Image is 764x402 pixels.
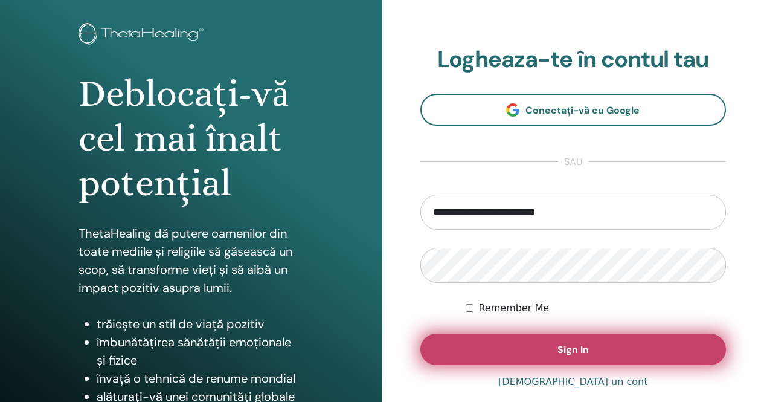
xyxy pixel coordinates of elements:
li: trăiește un stil de viață pozitiv [97,315,303,333]
label: Remember Me [478,301,549,316]
h1: Deblocați-vă cel mai înalt potențial [79,71,303,206]
span: Sign In [557,343,589,356]
a: Conectați-vă cu Google [420,94,727,126]
a: [DEMOGRAPHIC_DATA] un cont [498,375,647,389]
p: ThetaHealing dă putere oamenilor din toate mediile și religiile să găsească un scop, să transform... [79,224,303,297]
span: Conectați-vă cu Google [525,104,640,117]
div: Keep me authenticated indefinitely or until I manually logout [466,301,726,316]
li: învață o tehnică de renume mondial [97,369,303,387]
h2: Logheaza-te în contul tau [420,46,727,74]
span: sau [558,155,588,169]
li: îmbunătățirea sănătății emoționale și fizice [97,333,303,369]
button: Sign In [420,334,727,365]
